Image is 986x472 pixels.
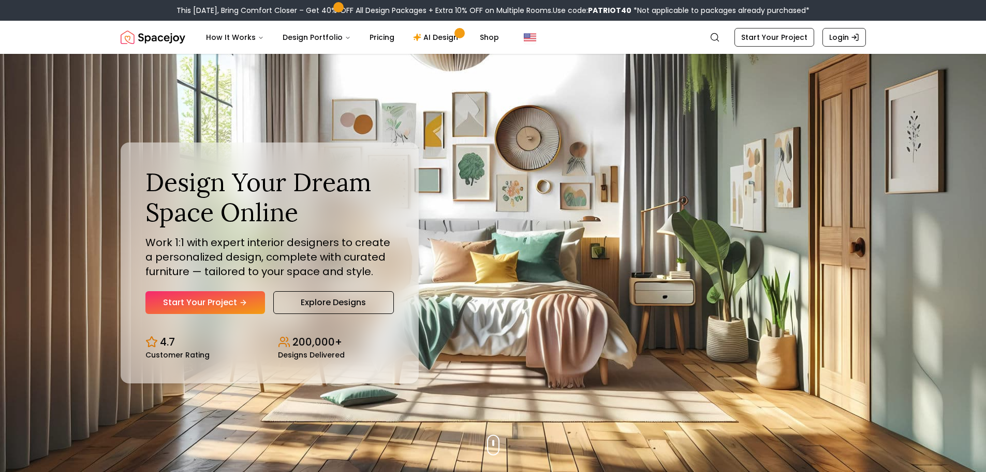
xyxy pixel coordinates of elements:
[273,291,394,314] a: Explore Designs
[405,27,469,48] a: AI Design
[361,27,403,48] a: Pricing
[472,27,507,48] a: Shop
[631,5,810,16] span: *Not applicable to packages already purchased*
[292,335,342,349] p: 200,000+
[121,27,185,48] a: Spacejoy
[524,31,536,44] img: United States
[274,27,359,48] button: Design Portfolio
[145,235,394,279] p: Work 1:1 with expert interior designers to create a personalized design, complete with curated fu...
[160,335,175,349] p: 4.7
[734,28,814,47] a: Start Your Project
[121,21,866,54] nav: Global
[145,326,394,359] div: Design stats
[822,28,866,47] a: Login
[588,5,631,16] b: PATRIOT40
[553,5,631,16] span: Use code:
[176,5,810,16] div: This [DATE], Bring Comfort Closer – Get 40% OFF All Design Packages + Extra 10% OFF on Multiple R...
[278,351,345,359] small: Designs Delivered
[121,27,185,48] img: Spacejoy Logo
[198,27,272,48] button: How It Works
[145,291,265,314] a: Start Your Project
[145,351,210,359] small: Customer Rating
[145,167,394,227] h1: Design Your Dream Space Online
[198,27,507,48] nav: Main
